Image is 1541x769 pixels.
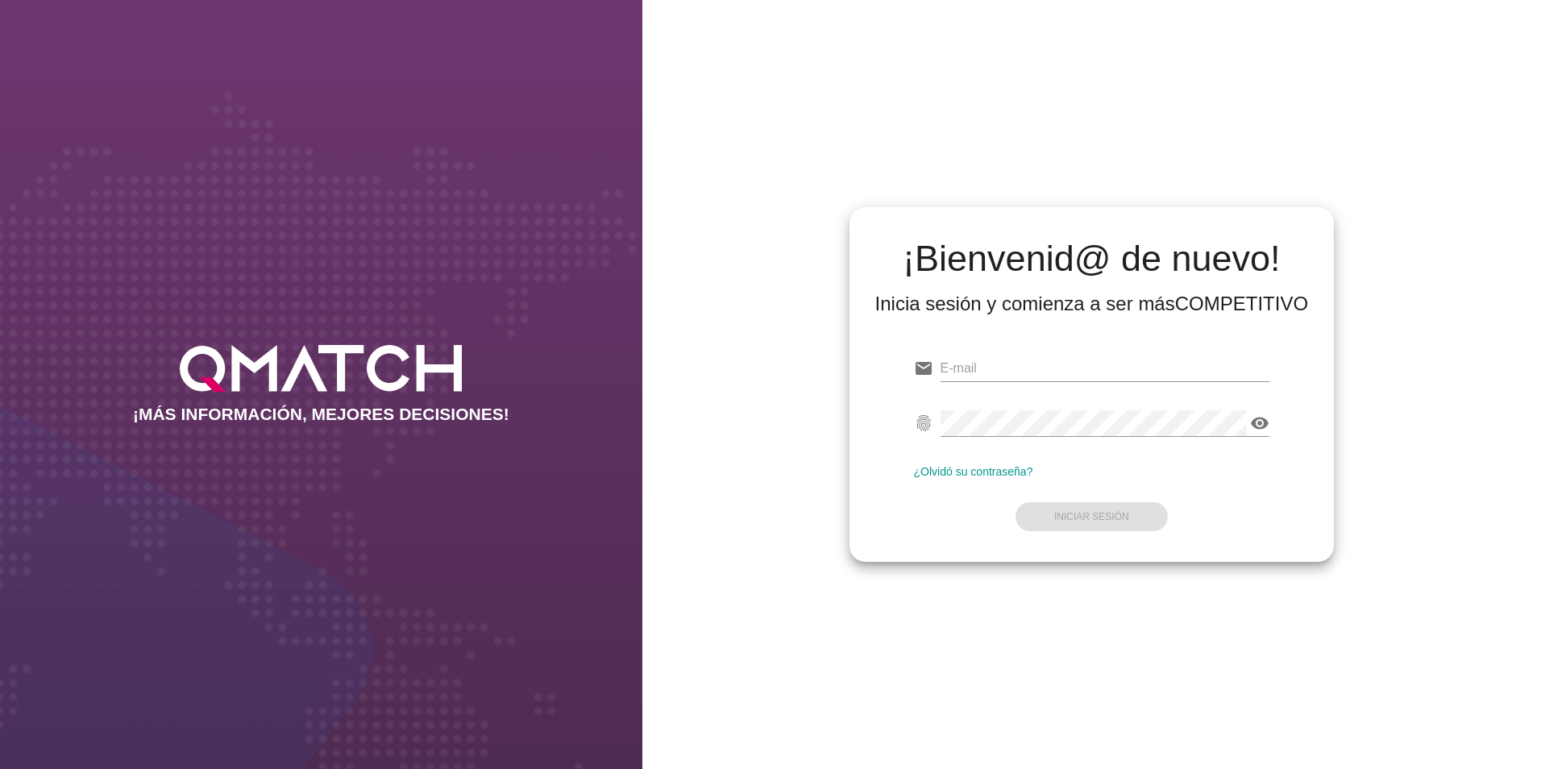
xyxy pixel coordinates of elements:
[1175,293,1308,314] strong: COMPETITIVO
[875,239,1309,278] h2: ¡Bienvenid@ de nuevo!
[1250,414,1269,433] i: visibility
[133,405,509,424] h2: ¡MÁS INFORMACIÓN, MEJORES DECISIONES!
[914,414,933,433] i: fingerprint
[914,465,1033,478] a: ¿Olvidó su contraseña?
[941,355,1270,381] input: E-mail
[875,291,1309,317] div: Inicia sesión y comienza a ser más
[914,359,933,378] i: email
